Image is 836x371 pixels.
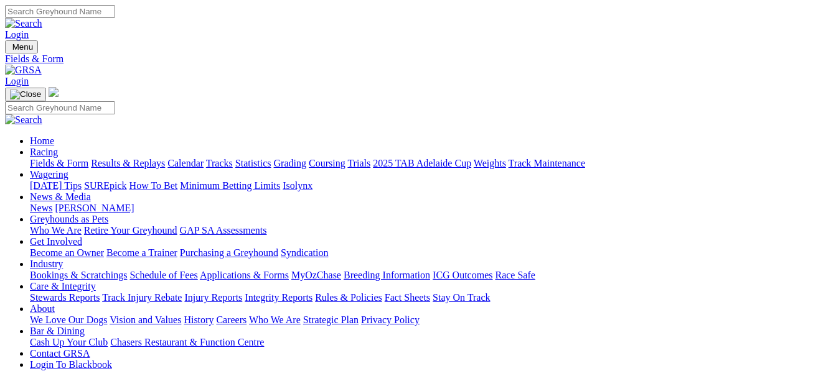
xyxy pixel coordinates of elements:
img: Close [10,89,41,99]
a: Cash Up Your Club [30,337,108,347]
img: logo-grsa-white.png [49,87,59,97]
a: Track Maintenance [509,158,585,168]
div: News & Media [30,203,831,214]
div: Industry [30,270,831,281]
a: Grading [274,158,306,168]
a: Fact Sheets [385,292,430,303]
div: Bar & Dining [30,337,831,348]
a: Chasers Restaurant & Function Centre [110,337,264,347]
img: GRSA [5,65,42,76]
a: How To Bet [129,180,178,191]
a: Bookings & Scratchings [30,270,127,280]
a: [DATE] Tips [30,180,82,191]
a: Retire Your Greyhound [84,225,177,236]
a: Become an Owner [30,247,104,258]
a: Strategic Plan [303,314,359,325]
a: Industry [30,259,63,269]
a: Careers [216,314,247,325]
a: Who We Are [249,314,301,325]
a: Rules & Policies [315,292,382,303]
a: Results & Replays [91,158,165,168]
span: Menu [12,42,33,52]
a: Stay On Track [433,292,490,303]
a: Who We Are [30,225,82,236]
a: Get Involved [30,236,82,247]
input: Search [5,5,115,18]
a: Login [5,76,29,86]
a: Minimum Betting Limits [180,180,280,191]
a: Become a Trainer [106,247,177,258]
a: News & Media [30,191,91,202]
a: [PERSON_NAME] [55,203,134,213]
a: Privacy Policy [361,314,420,325]
a: About [30,303,55,314]
a: Purchasing a Greyhound [180,247,278,258]
a: Racing [30,147,58,157]
a: Race Safe [495,270,535,280]
a: Care & Integrity [30,281,96,291]
a: MyOzChase [291,270,341,280]
button: Toggle navigation [5,88,46,101]
button: Toggle navigation [5,40,38,53]
a: History [184,314,214,325]
a: Login To Blackbook [30,359,112,370]
div: Wagering [30,180,831,191]
a: Schedule of Fees [129,270,197,280]
a: Syndication [281,247,328,258]
div: Get Involved [30,247,831,259]
a: Home [30,135,54,146]
a: Contact GRSA [30,348,90,359]
a: Bar & Dining [30,326,85,336]
a: Calendar [167,158,204,168]
a: Stewards Reports [30,292,100,303]
a: Statistics [235,158,271,168]
input: Search [5,101,115,114]
a: Wagering [30,169,68,180]
a: Injury Reports [184,292,242,303]
img: Search [5,18,42,29]
a: Weights [474,158,506,168]
a: ICG Outcomes [433,270,492,280]
div: Greyhounds as Pets [30,225,831,236]
a: Integrity Reports [245,292,312,303]
div: Care & Integrity [30,292,831,303]
div: Racing [30,158,831,169]
a: Vision and Values [110,314,181,325]
a: Login [5,29,29,40]
a: Tracks [206,158,233,168]
a: We Love Our Dogs [30,314,107,325]
a: Trials [347,158,370,168]
a: Fields & Form [5,53,831,65]
a: SUREpick [84,180,126,191]
a: Applications & Forms [200,270,289,280]
a: Track Injury Rebate [102,292,182,303]
a: Greyhounds as Pets [30,214,108,224]
a: Fields & Form [30,158,88,168]
div: About [30,314,831,326]
a: Breeding Information [344,270,430,280]
a: 2025 TAB Adelaide Cup [373,158,471,168]
a: Coursing [309,158,345,168]
img: Search [5,114,42,126]
a: GAP SA Assessments [180,225,267,236]
a: News [30,203,52,213]
a: Isolynx [283,180,312,191]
